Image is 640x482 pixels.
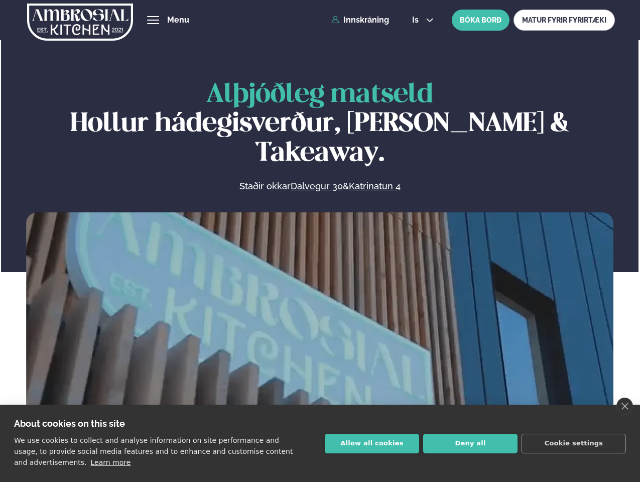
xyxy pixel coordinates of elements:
p: Staðir okkar & [130,180,509,192]
button: Allow all cookies [325,434,419,453]
a: Innskráning [331,16,389,25]
a: Katrinatun 4 [349,180,401,192]
a: Learn more [91,458,131,466]
a: close [616,398,633,415]
button: hamburger [147,14,159,26]
p: We use cookies to collect and analyse information on site performance and usage, to provide socia... [14,436,293,466]
strong: About cookies on this site [14,418,125,429]
button: Deny all [423,434,518,453]
img: logo [27,2,133,43]
h1: Hollur hádegisverður, [PERSON_NAME] & Takeaway. [26,80,613,168]
a: MATUR FYRIR FYRIRTÆKI [514,10,615,31]
span: Alþjóðleg matseld [206,82,433,107]
a: Dalvegur 30 [291,180,343,192]
span: is [412,16,422,24]
button: BÓKA BORÐ [452,10,509,31]
button: Cookie settings [522,434,626,453]
button: is [404,16,442,24]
